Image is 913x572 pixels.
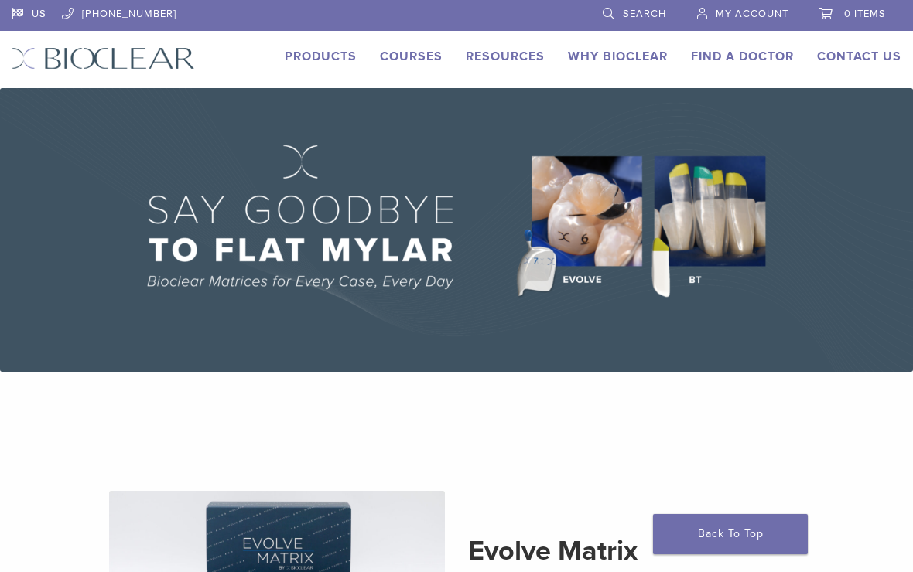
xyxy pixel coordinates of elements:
a: Courses [380,49,443,64]
a: Find A Doctor [691,49,794,64]
span: Search [623,8,666,20]
a: Resources [466,49,545,64]
a: Products [285,49,357,64]
h2: Evolve Matrix [468,533,804,570]
a: Contact Us [817,49,901,64]
span: My Account [716,8,788,20]
a: Back To Top [653,514,808,554]
a: Why Bioclear [568,49,668,64]
img: Bioclear [12,47,195,70]
span: 0 items [844,8,886,20]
